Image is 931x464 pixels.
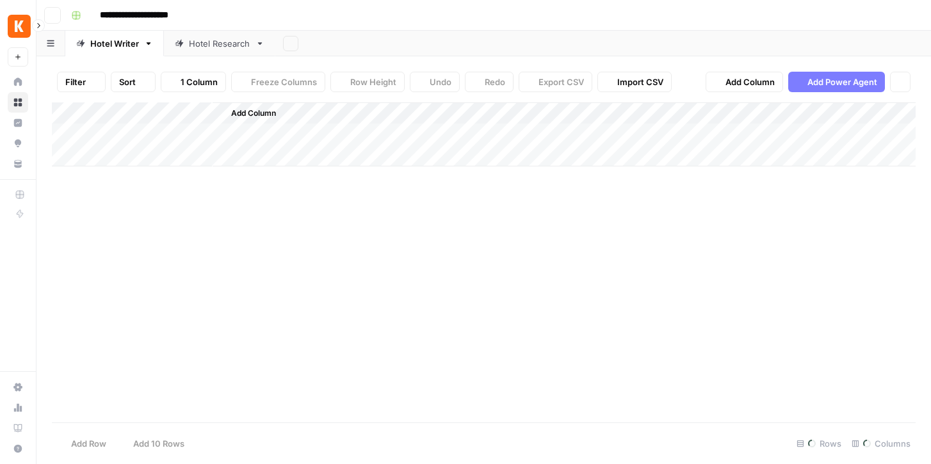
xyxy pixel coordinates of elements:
[111,72,156,92] button: Sort
[791,433,846,454] div: Rows
[8,72,28,92] a: Home
[133,437,184,450] span: Add 10 Rows
[65,76,86,88] span: Filter
[90,37,139,50] div: Hotel Writer
[8,92,28,113] a: Browse
[71,437,106,450] span: Add Row
[8,113,28,133] a: Insights
[231,72,325,92] button: Freeze Columns
[8,397,28,418] a: Usage
[597,72,672,92] button: Import CSV
[846,433,916,454] div: Columns
[706,72,783,92] button: Add Column
[485,76,505,88] span: Redo
[8,154,28,174] a: Your Data
[8,15,31,38] img: Kayak Logo
[52,433,114,454] button: Add Row
[788,72,885,92] button: Add Power Agent
[231,108,276,119] span: Add Column
[807,76,877,88] span: Add Power Agent
[410,72,460,92] button: Undo
[8,133,28,154] a: Opportunities
[57,72,106,92] button: Filter
[164,31,275,56] a: Hotel Research
[8,10,28,42] button: Workspace: Kayak
[725,76,775,88] span: Add Column
[251,76,317,88] span: Freeze Columns
[215,105,281,122] button: Add Column
[538,76,584,88] span: Export CSV
[114,433,192,454] button: Add 10 Rows
[65,31,164,56] a: Hotel Writer
[189,37,250,50] div: Hotel Research
[617,76,663,88] span: Import CSV
[8,377,28,397] a: Settings
[330,72,405,92] button: Row Height
[350,76,396,88] span: Row Height
[430,76,451,88] span: Undo
[119,76,136,88] span: Sort
[8,418,28,438] a: Learning Hub
[519,72,592,92] button: Export CSV
[465,72,514,92] button: Redo
[161,72,226,92] button: 1 Column
[181,76,218,88] span: 1 Column
[8,438,28,459] button: Help + Support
